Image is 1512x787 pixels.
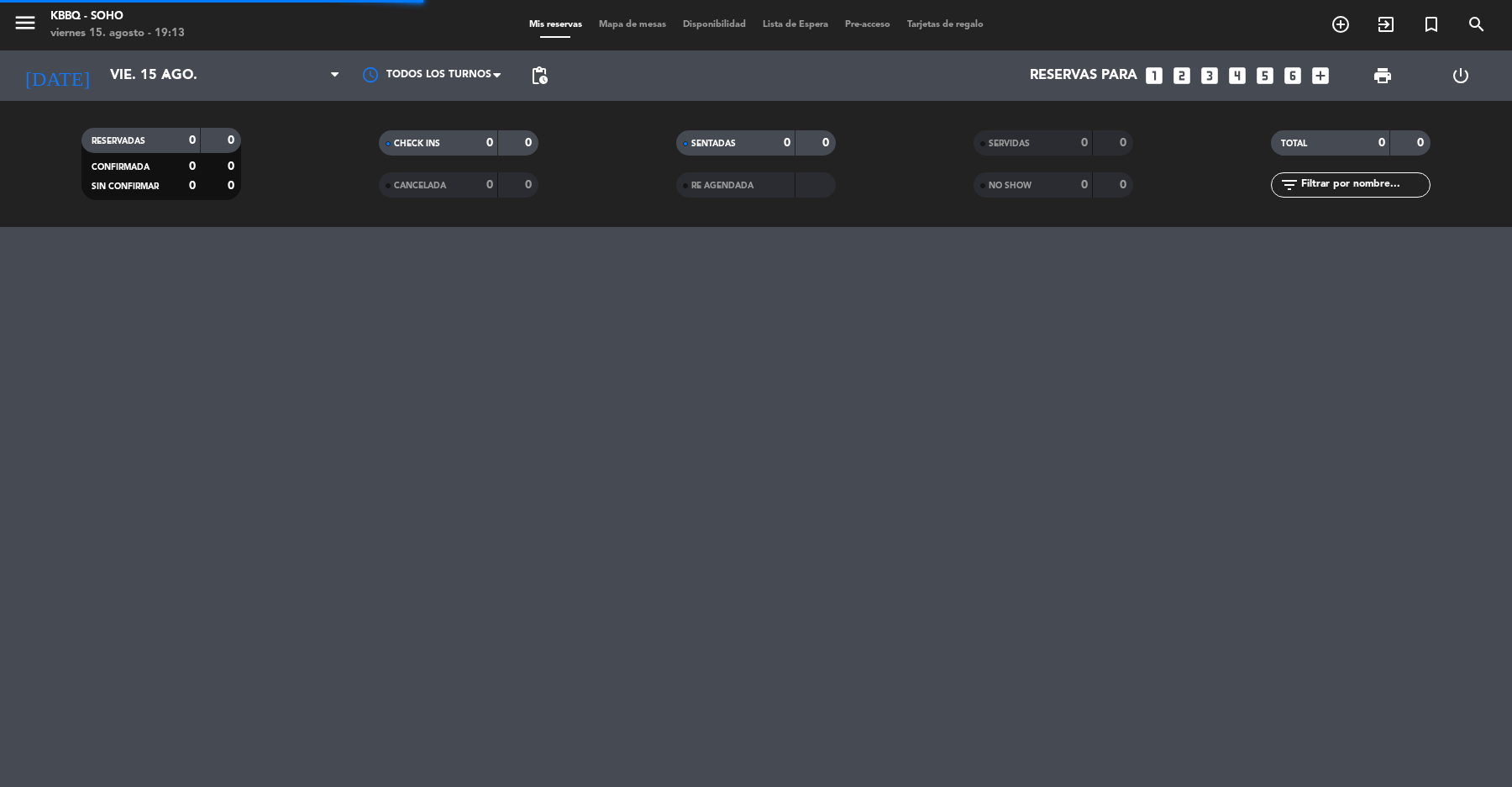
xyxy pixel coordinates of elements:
[1120,179,1130,191] strong: 0
[1451,66,1471,86] i: power_settings_new
[1421,50,1499,101] div: LOG OUT
[228,180,238,192] strong: 0
[691,182,753,190] span: RE AGENDADA
[691,140,736,148] span: SENTADAS
[837,20,899,29] span: Pre-acceso
[394,140,440,148] span: CHECK INS
[1281,140,1307,148] span: TOTAL
[1279,175,1299,195] i: filter_list
[1120,137,1130,149] strong: 0
[189,135,196,146] strong: 0
[1081,137,1088,149] strong: 0
[989,182,1032,190] span: NO SHOW
[1373,66,1393,86] span: print
[1467,14,1487,34] i: search
[92,137,145,145] span: RESERVADAS
[92,182,159,191] span: SIN CONFIRMAR
[1226,65,1248,87] i: looks_4
[228,135,238,146] strong: 0
[1282,65,1304,87] i: looks_6
[525,179,535,191] strong: 0
[156,66,176,86] i: arrow_drop_down
[784,137,790,149] strong: 0
[189,161,196,172] strong: 0
[1331,14,1351,34] i: add_circle_outline
[1421,14,1441,34] i: turned_in_not
[1171,65,1193,87] i: looks_two
[50,25,185,42] div: viernes 15. agosto - 19:13
[486,137,493,149] strong: 0
[189,180,196,192] strong: 0
[989,140,1030,148] span: SERVIDAS
[486,179,493,191] strong: 0
[1310,65,1331,87] i: add_box
[675,20,754,29] span: Disponibilidad
[394,182,446,190] span: CANCELADA
[521,20,591,29] span: Mis reservas
[1199,65,1221,87] i: looks_3
[92,163,150,172] span: CONFIRMADA
[591,20,675,29] span: Mapa de mesas
[899,20,992,29] span: Tarjetas de regalo
[1299,176,1430,194] input: Filtrar por nombre...
[228,161,238,172] strong: 0
[529,66,549,86] span: pending_actions
[13,10,38,41] button: menu
[50,8,185,25] div: Kbbq - Soho
[525,137,535,149] strong: 0
[13,57,102,94] i: [DATE]
[1376,14,1396,34] i: exit_to_app
[1254,65,1276,87] i: looks_5
[1030,68,1137,84] span: Reservas para
[13,10,38,35] i: menu
[1378,137,1385,149] strong: 0
[1417,137,1427,149] strong: 0
[822,137,832,149] strong: 0
[1143,65,1165,87] i: looks_one
[1081,179,1088,191] strong: 0
[754,20,837,29] span: Lista de Espera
